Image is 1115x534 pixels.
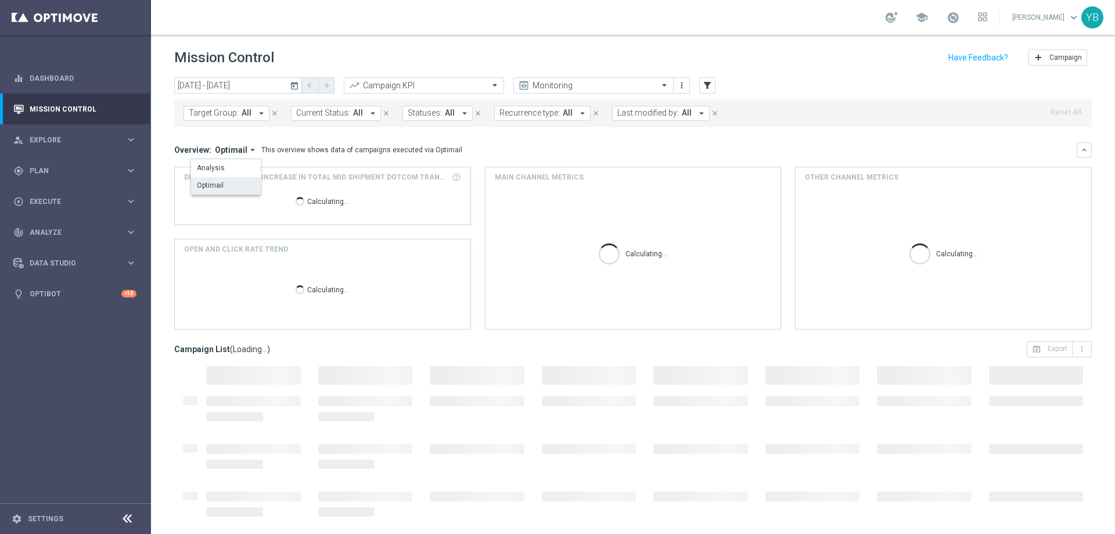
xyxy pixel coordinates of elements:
[30,198,125,205] span: Execute
[174,49,274,66] h1: Mission Control
[290,80,300,91] i: today
[676,78,688,92] button: more_vert
[271,109,279,117] i: close
[184,244,288,255] h4: OPEN AND CLICK RATE TREND
[459,108,470,119] i: arrow_drop_down
[269,107,280,120] button: close
[13,227,125,238] div: Analyze
[702,80,713,91] i: filter_alt
[322,81,330,89] i: arrow_forward
[30,278,121,309] a: Optibot
[1067,11,1080,24] span: keyboard_arrow_down
[577,108,588,119] i: arrow_drop_down
[13,135,24,145] i: person_search
[518,80,530,91] i: preview
[13,63,136,94] div: Dashboard
[445,108,455,118] span: All
[30,63,136,94] a: Dashboard
[563,108,573,118] span: All
[13,196,24,207] i: play_circle_outline
[13,166,137,175] button: gps_fixed Plan keyboard_arrow_right
[682,108,692,118] span: All
[710,107,720,120] button: close
[13,166,125,176] div: Plan
[30,167,125,174] span: Plan
[13,74,137,83] button: equalizer Dashboard
[13,289,24,299] i: lightbulb
[13,105,137,114] button: Mission Control
[13,94,136,124] div: Mission Control
[1034,53,1043,62] i: add
[408,108,442,118] span: Statuses:
[174,344,270,354] h3: Campaign List
[306,81,314,89] i: arrow_back
[125,196,136,207] i: keyboard_arrow_right
[211,145,261,155] button: Optimail arrow_drop_down
[307,284,349,295] p: Calculating...
[625,248,667,259] p: Calculating...
[28,515,63,522] a: Settings
[30,229,125,236] span: Analyze
[191,177,261,195] div: Press SPACE to deselect this row.
[302,77,318,94] button: arrow_back
[13,135,137,145] button: person_search Explore keyboard_arrow_right
[184,172,448,182] span: Direct Response VS Increase In Total Mid Shipment Dotcom Transaction Amount
[402,106,473,121] button: Statuses: All arrow_drop_down
[368,108,378,119] i: arrow_drop_down
[191,160,261,177] div: Press SPACE to select this row.
[513,77,674,94] ng-select: Monitoring
[915,11,928,24] span: school
[13,289,137,299] div: lightbulb Optibot +10
[247,145,258,155] i: arrow_drop_down
[1080,146,1088,154] i: keyboard_arrow_down
[12,514,22,524] i: settings
[13,166,24,176] i: gps_fixed
[13,197,137,206] div: play_circle_outline Execute keyboard_arrow_right
[307,195,349,206] p: Calculating...
[1027,344,1092,353] multiple-options-button: Export to CSV
[381,107,391,120] button: close
[617,108,679,118] span: Last modified by:
[13,228,137,237] button: track_changes Analyze keyboard_arrow_right
[805,172,898,182] h4: Other channel metrics
[677,81,686,90] i: more_vert
[189,108,239,118] span: Target Group:
[474,109,482,117] i: close
[291,106,381,121] button: Current Status: All arrow_drop_down
[591,107,601,120] button: close
[125,227,136,238] i: keyboard_arrow_right
[1049,53,1082,62] span: Campaign
[699,77,715,94] button: filter_alt
[13,258,125,268] div: Data Studio
[13,227,24,238] i: track_changes
[256,108,267,119] i: arrow_drop_down
[348,80,360,91] i: trending_up
[13,196,125,207] div: Execute
[353,108,363,118] span: All
[288,77,302,95] button: today
[13,278,136,309] div: Optibot
[125,165,136,176] i: keyboard_arrow_right
[296,108,350,118] span: Current Status:
[382,109,390,117] i: close
[30,260,125,267] span: Data Studio
[13,73,24,84] i: equalizer
[499,108,560,118] span: Recurrence type:
[215,145,247,155] span: Optimail
[1077,345,1087,354] i: more_vert
[30,137,125,144] span: Explore
[174,145,211,155] h3: Overview:
[197,163,225,173] div: Analysis
[696,108,707,119] i: arrow_drop_down
[948,53,1008,62] input: Have Feedback?
[125,134,136,145] i: keyboard_arrow_right
[184,106,269,121] button: Target Group: All arrow_drop_down
[1081,6,1103,28] div: YB
[13,259,137,268] button: Data Studio keyboard_arrow_right
[1077,142,1092,157] button: keyboard_arrow_down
